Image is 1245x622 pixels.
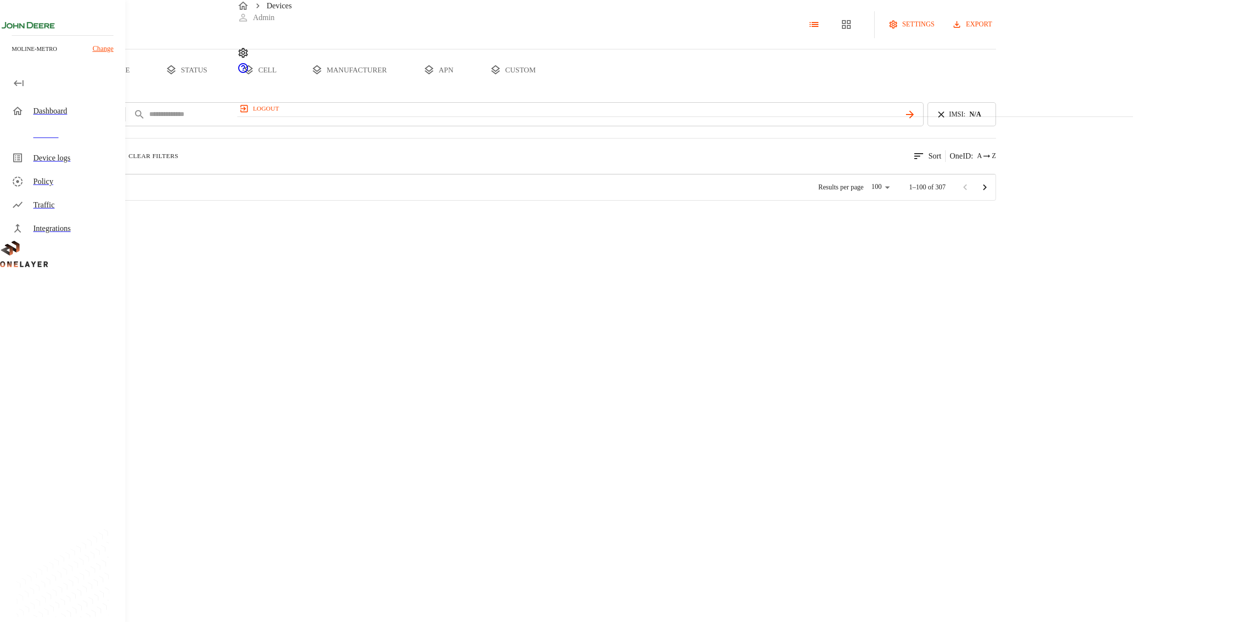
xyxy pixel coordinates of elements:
a: logout [237,101,1133,116]
span: A [977,151,982,161]
p: 1–100 of 307 [909,183,946,192]
p: Results per page [818,183,864,192]
p: Sort [928,150,942,162]
p: OneID : [950,150,973,162]
button: Clear Filters [113,150,182,162]
a: onelayer-support [237,67,249,75]
div: 100 [867,180,893,194]
button: logout [237,101,283,116]
button: Go to next page [975,178,995,197]
span: Support Portal [237,67,249,75]
span: Z [992,151,996,161]
p: Admin [253,12,274,23]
